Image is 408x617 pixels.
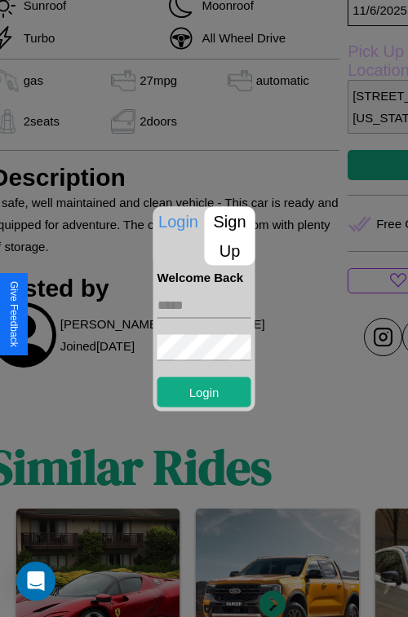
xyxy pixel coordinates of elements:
[8,281,20,347] div: Give Feedback
[153,206,204,236] p: Login
[205,206,255,265] p: Sign Up
[157,270,251,284] h4: Welcome Back
[157,377,251,407] button: Login
[16,562,55,601] div: Open Intercom Messenger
